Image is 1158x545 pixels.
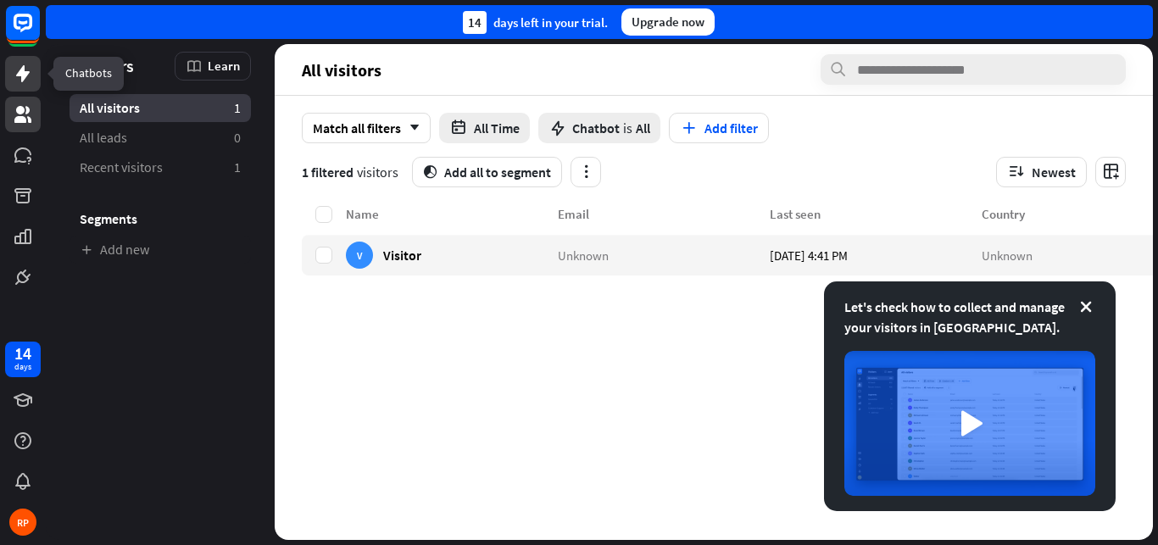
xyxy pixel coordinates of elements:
div: Match all filters [302,113,431,143]
span: Unknown [982,247,1033,263]
aside: 1 [234,99,241,117]
span: Chatbot [572,120,620,136]
button: Add filter [669,113,769,143]
span: [DATE] 4:41 PM [770,247,848,263]
span: is [623,120,632,136]
div: Last seen [770,206,982,222]
img: image [844,351,1095,496]
a: 14 days [5,342,41,377]
h3: Segments [70,210,251,227]
span: All [636,120,650,136]
a: All leads 0 [70,124,251,152]
span: Learn [208,58,240,74]
span: All leads [80,129,127,147]
span: All visitors [80,99,140,117]
aside: 0 [234,129,241,147]
div: V [346,242,373,269]
span: Unknown [558,247,609,263]
span: Visitors [80,56,134,75]
button: segmentAdd all to segment [412,157,562,187]
div: 14 [463,11,487,34]
button: All Time [439,113,530,143]
div: Email [558,206,770,222]
span: All visitors [302,60,381,80]
a: Recent visitors 1 [70,153,251,181]
div: Name [346,206,558,222]
div: days left in your trial. [463,11,608,34]
button: Open LiveChat chat widget [14,7,64,58]
i: arrow_down [401,123,420,133]
div: Upgrade now [621,8,715,36]
span: Recent visitors [80,158,163,176]
div: 14 [14,346,31,361]
div: days [14,361,31,373]
span: visitors [357,164,398,181]
aside: 1 [234,158,241,176]
i: segment [423,165,437,179]
div: Let's check how to collect and manage your visitors in [GEOGRAPHIC_DATA]. [844,297,1095,337]
span: Visitor [383,247,421,263]
div: RP [9,509,36,536]
button: Newest [996,157,1087,187]
a: Add new [70,236,251,264]
span: 1 filtered [302,164,354,181]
